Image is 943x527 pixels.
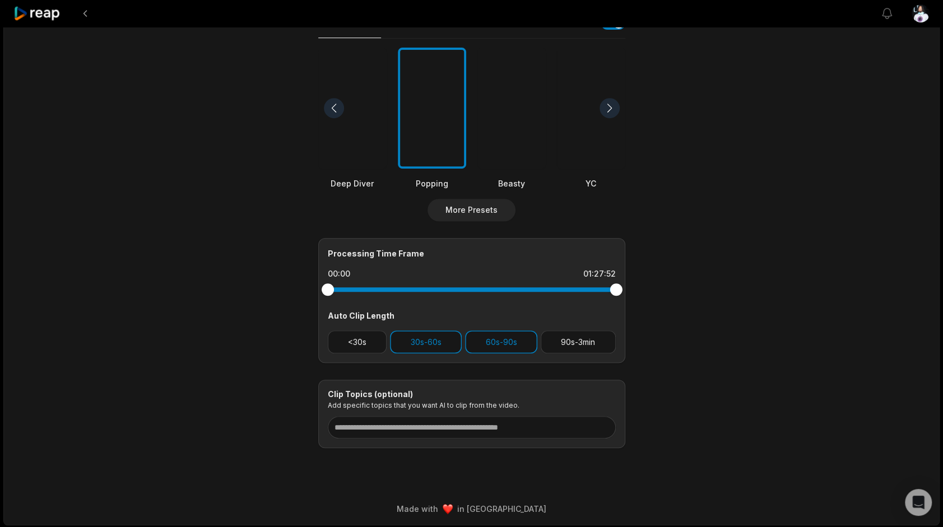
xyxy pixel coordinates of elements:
button: My presets [394,17,438,38]
div: Clip Topics (optional) [328,389,616,399]
div: YC [557,178,625,189]
div: Open Intercom Messenger [905,489,932,516]
button: <30s [328,330,387,353]
button: Caption presets [318,16,381,38]
button: 30s-60s [390,330,462,353]
div: 01:27:52 [583,268,616,279]
p: Add specific topics that you want AI to clip from the video. [328,401,616,409]
button: More Presets [428,199,515,221]
div: Auto Clip Length [328,310,616,321]
div: Made with in [GEOGRAPHIC_DATA] [14,503,929,515]
img: heart emoji [443,504,453,514]
div: Popping [398,178,466,189]
div: Beasty [477,178,546,189]
div: 00:00 [328,268,350,279]
div: Processing Time Frame [328,248,616,259]
button: 60s-90s [465,330,537,353]
button: 90s-3min [541,330,616,353]
div: Deep Diver [318,178,387,189]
